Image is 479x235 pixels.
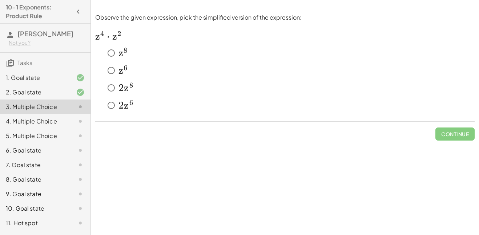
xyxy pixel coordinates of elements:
[76,161,85,169] i: Task not started.
[95,30,100,42] span: z
[112,30,117,42] span: z
[76,190,85,198] i: Task not started.
[118,99,124,112] span: 2
[107,30,110,42] span: ⋅
[117,29,121,38] span: 2
[6,117,64,126] div: 4. Multiple Choice
[76,88,85,97] i: Task finished and correct.
[76,73,85,82] i: Task finished and correct.
[6,204,64,213] div: 10. Goal state
[76,219,85,227] i: Task not started.
[100,29,104,38] span: 4
[129,98,133,107] span: 6
[124,64,127,72] span: 6
[6,102,64,111] div: 3. Multiple Choice
[6,88,64,97] div: 2. Goal state
[17,29,73,38] span: [PERSON_NAME]
[95,13,475,22] p: Observe the given expression, pick the simplified version of the expression:
[6,190,64,198] div: 9. Goal state
[129,81,133,90] span: 8
[76,102,85,111] i: Task not started.
[6,3,72,20] h4: 10-1 Exponents: Product Rule
[6,219,64,227] div: 11. Hot spot
[17,59,32,66] span: Tasks
[6,131,64,140] div: 5. Multiple Choice
[76,117,85,126] i: Task not started.
[118,82,124,94] span: 2
[6,175,64,184] div: 8. Goal state
[118,47,123,59] span: z
[6,146,64,155] div: 6. Goal state
[118,64,123,77] span: z
[6,73,64,82] div: 1. Goal state
[124,46,127,55] span: 8
[76,204,85,213] i: Task not started.
[124,82,129,94] span: z
[9,39,85,46] div: Not you?
[76,175,85,184] i: Task not started.
[6,161,64,169] div: 7. Goal state
[124,99,129,112] span: z
[76,131,85,140] i: Task not started.
[76,146,85,155] i: Task not started.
